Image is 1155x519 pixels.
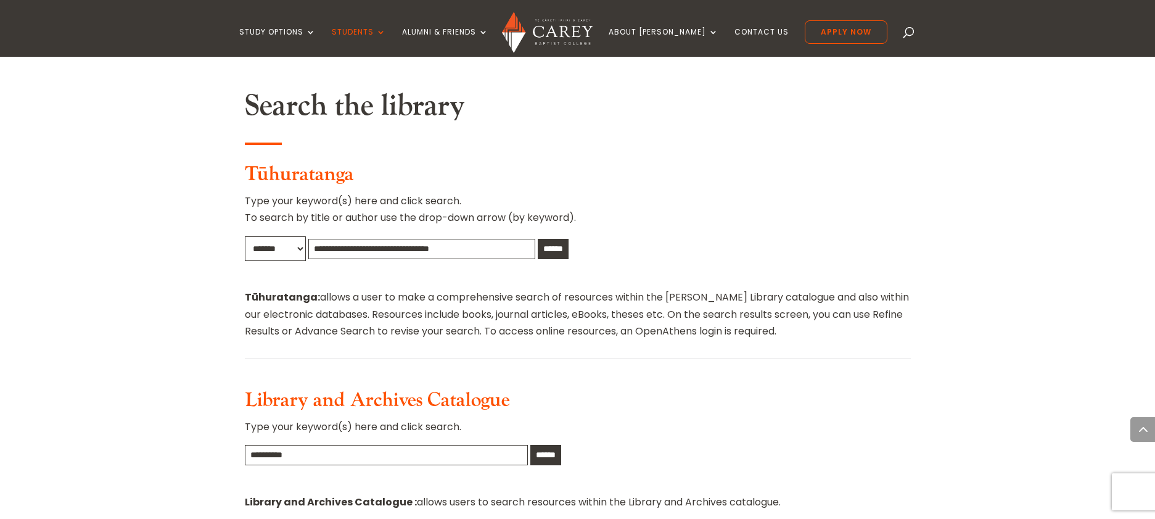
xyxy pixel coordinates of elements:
h3: Library and Archives Catalogue [245,389,911,418]
p: Type your keyword(s) here and click search. [245,418,911,445]
a: About [PERSON_NAME] [609,28,718,57]
img: Carey Baptist College [502,12,593,53]
a: Students [332,28,386,57]
a: Apply Now [805,20,887,44]
strong: Library and Archives Catalogue : [245,495,417,509]
strong: Tūhuratanga: [245,290,320,304]
p: allows users to search resources within the Library and Archives catalogue. [245,494,911,510]
h3: Tūhuratanga [245,163,911,193]
a: Contact Us [734,28,789,57]
a: Study Options [239,28,316,57]
p: Type your keyword(s) here and click search. To search by title or author use the drop-down arrow ... [245,193,911,236]
p: allows a user to make a comprehensive search of resources within the [PERSON_NAME] Library catalo... [245,289,911,339]
h2: Search the library [245,88,911,130]
a: Alumni & Friends [402,28,488,57]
